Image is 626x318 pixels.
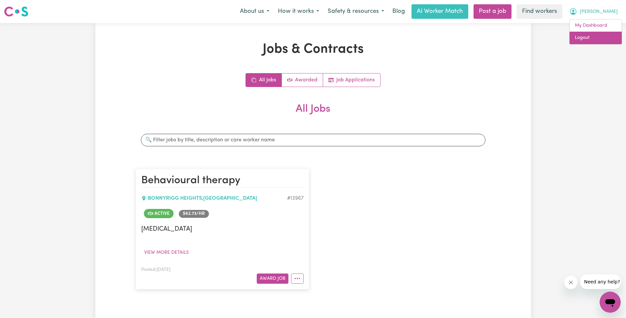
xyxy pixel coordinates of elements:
a: Logout [570,32,622,44]
h2: Behavioural therapy [141,174,304,188]
div: Job ID #13967 [287,194,304,202]
button: Safety & resources [323,5,388,18]
button: More options [291,274,304,284]
span: [PERSON_NAME] [580,8,618,15]
iframe: Button to launch messaging window [600,292,621,313]
span: Job is active [144,209,174,218]
iframe: Close message [564,276,577,289]
p: [MEDICAL_DATA] [141,225,304,234]
button: About us [236,5,274,18]
button: How it works [274,5,323,18]
h1: Jobs & Contracts [136,42,491,57]
a: Blog [388,4,409,19]
span: Job rate per hour [179,210,209,218]
img: Careseekers logo [4,6,28,17]
h2: All Jobs [136,103,491,126]
a: Post a job [474,4,511,19]
a: Careseekers logo [4,4,28,19]
div: My Account [569,19,622,44]
button: My Account [565,5,622,18]
button: Award Job [257,274,288,284]
div: BONNYRIGG HEIGHTS , [GEOGRAPHIC_DATA] [141,194,287,202]
a: AI Worker Match [412,4,468,19]
a: Job applications [323,73,380,87]
button: View more details [141,247,192,258]
a: Find workers [517,4,562,19]
a: My Dashboard [570,19,622,32]
span: Posted: [DATE] [141,268,170,272]
a: Active jobs [282,73,323,87]
iframe: Message from company [580,275,621,289]
a: All jobs [246,73,282,87]
input: 🔍 Filter jobs by title, description or care worker name [141,134,485,146]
